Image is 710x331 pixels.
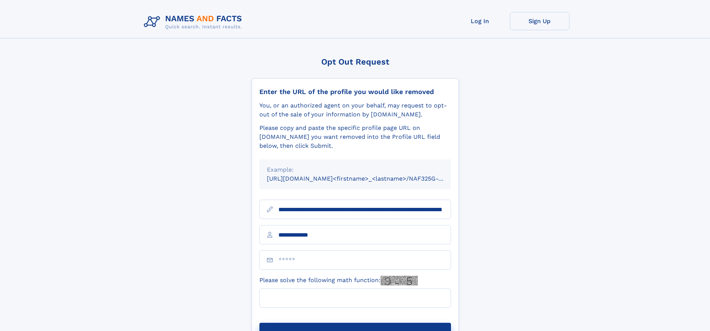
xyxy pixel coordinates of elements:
div: You, or an authorized agent on your behalf, may request to opt-out of the sale of your informatio... [259,101,451,119]
a: Log In [450,12,510,30]
div: Example: [267,165,444,174]
img: Logo Names and Facts [141,12,248,32]
div: Please copy and paste the specific profile page URL on [DOMAIN_NAME] you want removed into the Pr... [259,124,451,150]
a: Sign Up [510,12,569,30]
div: Enter the URL of the profile you would like removed [259,88,451,96]
label: Please solve the following math function: [259,276,418,285]
small: [URL][DOMAIN_NAME]<firstname>_<lastname>/NAF325G-xxxxxxxx [267,175,465,182]
div: Opt Out Request [252,57,459,66]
